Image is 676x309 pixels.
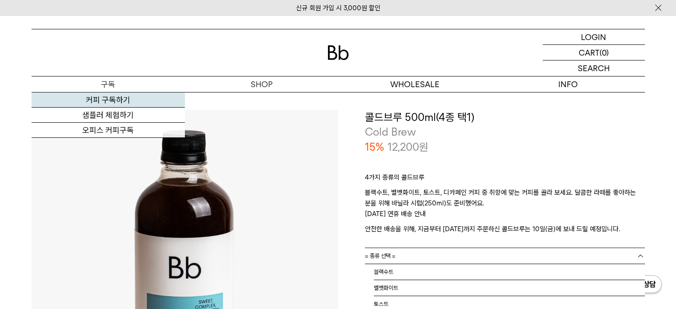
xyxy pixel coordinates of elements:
[365,187,645,209] p: 블랙수트, 벨벳화이트, 토스트, 디카페인 커피 중 취향에 맞는 커피를 골라 보세요. 달콤한 라떼를 좋아하는 분을 위해 바닐라 시럽(250ml)도 준비했어요.
[600,45,609,60] p: (0)
[543,29,645,45] a: LOGIN
[419,140,428,153] span: 원
[328,45,349,60] img: 로고
[32,76,185,92] a: 구독
[578,60,610,76] p: SEARCH
[32,92,185,108] a: 커피 구독하기
[338,76,492,92] p: WHOLESALE
[185,76,338,92] a: SHOP
[365,172,645,187] p: 4가지 종류의 콜드브루
[32,108,185,123] a: 샘플러 체험하기
[365,140,384,155] p: 15%
[365,209,645,224] p: [DATE] 연휴 배송 안내
[365,224,645,234] p: 안전한 배송을 위해, 지금부터 [DATE]까지 주문하신 콜드브루는 10일(금)에 보내 드릴 예정입니다.
[365,248,396,264] span: = 종류 선택 =
[579,45,600,60] p: CART
[374,264,645,280] li: 블랙수트
[492,76,645,92] p: INFO
[365,110,645,125] h3: 콜드브루 500ml(4종 택1)
[365,124,645,140] p: Cold Brew
[32,123,185,138] a: 오피스 커피구독
[374,280,645,296] li: 벨벳화이트
[581,29,606,44] p: LOGIN
[296,4,380,12] a: 신규 회원 가입 시 3,000원 할인
[543,45,645,60] a: CART (0)
[388,140,428,155] p: 12,200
